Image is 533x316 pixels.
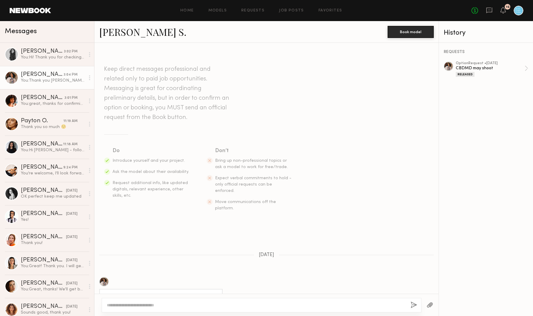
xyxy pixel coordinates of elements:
[21,124,85,130] div: Thank you so much ☺️
[21,257,66,263] div: [PERSON_NAME]
[241,9,265,13] a: Requests
[21,310,85,315] div: Sounds good, thank you!
[21,48,64,55] div: [PERSON_NAME]
[21,72,64,78] div: [PERSON_NAME] S.
[21,147,85,153] div: You: Hi [PERSON_NAME] - following up on my original message. Thank you!
[66,188,78,194] div: [DATE]
[456,61,528,77] a: optionRequest •[DATE]CBDMD may shootReleased
[63,142,78,147] div: 11:18 AM
[456,72,474,77] div: Released
[388,29,434,34] a: Book model
[113,170,189,174] span: Ask the model about their availability.
[21,101,85,107] div: You: great, thanks for confirming!
[279,9,304,13] a: Job Posts
[456,61,525,65] div: option Request • [DATE]
[113,181,188,198] span: Request additional info, like updated digitals, relevant experience, other skills, etc.
[21,263,85,269] div: You: Great! Thank you. I will get back to you soon
[21,95,65,101] div: [PERSON_NAME]
[21,55,85,60] div: You: Hi! Thank you for checking in. The client is still making their final selects. I'll get back...
[66,281,78,286] div: [DATE]
[21,240,85,246] div: Thank you!
[21,211,66,217] div: [PERSON_NAME]
[66,258,78,263] div: [DATE]
[506,5,509,9] div: 16
[21,234,66,240] div: [PERSON_NAME]
[319,9,342,13] a: Favorites
[388,26,434,38] button: Book model
[215,200,276,210] span: Move communications off the platform.
[21,217,85,223] div: Yes!
[456,65,525,71] div: CBDMD may shoot
[21,280,66,286] div: [PERSON_NAME]
[215,176,291,193] span: Expect verbal commitments to hold - only official requests can be enforced.
[113,159,185,163] span: Introduce yourself and your project.
[113,147,190,155] div: Do
[215,147,292,155] div: Don’t
[66,304,78,310] div: [DATE]
[21,286,85,292] div: You: Great, thanks! We'll get back to you soon.
[5,28,37,35] span: Messages
[215,159,288,169] span: Bring up non-professional topics or ask a model to work for free/trade.
[21,78,85,83] div: You: Thank you [PERSON_NAME]! This is a small start up so I appreciate you working with the clien...
[21,304,66,310] div: [PERSON_NAME]
[66,234,78,240] div: [DATE]
[21,171,85,176] div: You’re welcome, I’ll look forward to your update.
[21,164,63,171] div: [PERSON_NAME]
[104,64,231,122] header: Keep direct messages professional and related only to paid job opportunities. Messaging is great ...
[63,118,78,124] div: 11:19 AM
[64,72,78,78] div: 3:04 PM
[63,165,78,171] div: 9:24 PM
[66,211,78,217] div: [DATE]
[21,194,85,199] div: OK perfect keep me updated
[65,95,78,101] div: 3:01 PM
[444,30,528,36] div: History
[444,50,528,54] div: REQUESTS
[208,9,227,13] a: Models
[64,49,78,55] div: 3:02 PM
[21,188,66,194] div: [PERSON_NAME]
[180,9,194,13] a: Home
[21,141,63,147] div: [PERSON_NAME]
[99,25,186,38] a: [PERSON_NAME] S.
[259,252,274,258] span: [DATE]
[21,118,63,124] div: Payton O.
